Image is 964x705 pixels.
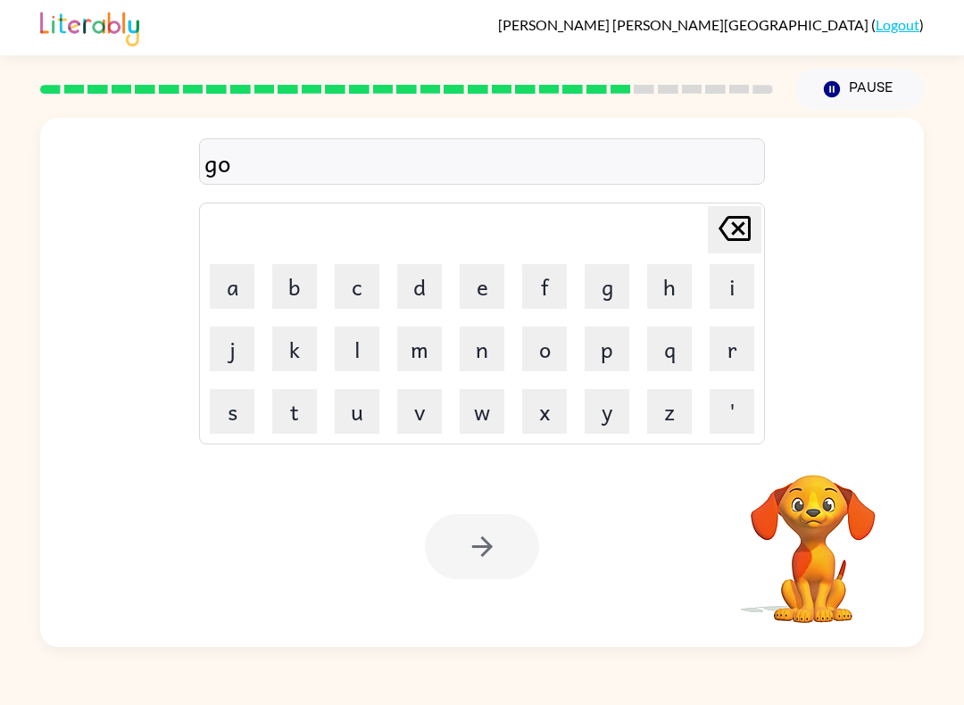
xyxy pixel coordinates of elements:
[335,264,379,309] button: c
[335,389,379,434] button: u
[522,327,567,371] button: o
[522,264,567,309] button: f
[585,264,629,309] button: g
[876,16,919,33] a: Logout
[794,69,924,110] button: Pause
[210,389,254,434] button: s
[272,389,317,434] button: t
[498,16,924,33] div: ( )
[397,389,442,434] button: v
[460,264,504,309] button: e
[210,327,254,371] button: j
[272,327,317,371] button: k
[210,264,254,309] button: a
[724,447,902,626] video: Your browser must support playing .mp4 files to use Literably. Please try using another browser.
[335,327,379,371] button: l
[647,264,692,309] button: h
[460,389,504,434] button: w
[40,7,139,46] img: Literably
[585,389,629,434] button: y
[272,264,317,309] button: b
[710,389,754,434] button: '
[647,389,692,434] button: z
[204,144,760,181] div: go
[498,16,871,33] span: [PERSON_NAME] [PERSON_NAME][GEOGRAPHIC_DATA]
[710,327,754,371] button: r
[460,327,504,371] button: n
[397,264,442,309] button: d
[397,327,442,371] button: m
[585,327,629,371] button: p
[710,264,754,309] button: i
[522,389,567,434] button: x
[647,327,692,371] button: q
